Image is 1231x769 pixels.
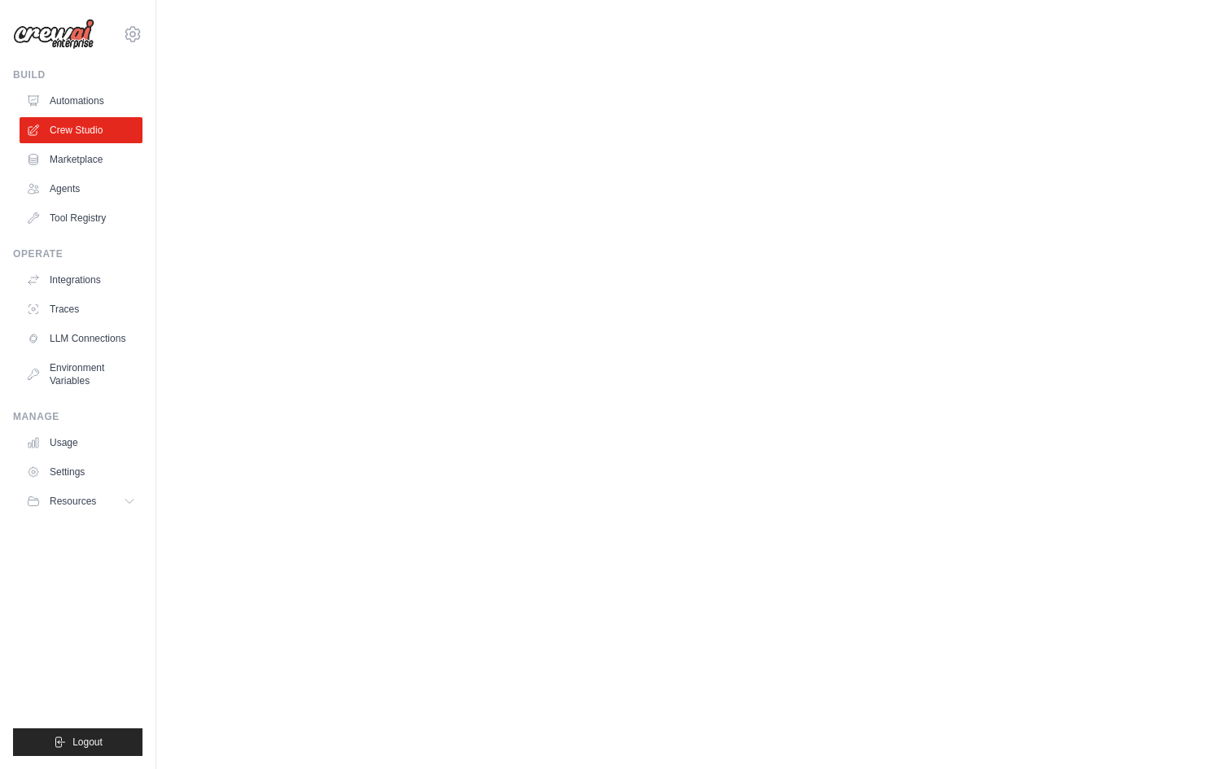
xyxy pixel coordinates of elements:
a: Agents [20,176,142,202]
button: Resources [20,488,142,514]
a: Automations [20,88,142,114]
img: Logo [13,19,94,50]
span: Resources [50,495,96,508]
div: Manage [13,410,142,423]
span: Logout [72,736,103,749]
a: Traces [20,296,142,322]
div: Build [13,68,142,81]
a: Environment Variables [20,355,142,394]
a: Marketplace [20,146,142,173]
a: Crew Studio [20,117,142,143]
div: Operate [13,247,142,260]
a: Settings [20,459,142,485]
a: Usage [20,430,142,456]
a: LLM Connections [20,326,142,352]
a: Tool Registry [20,205,142,231]
button: Logout [13,728,142,756]
a: Integrations [20,267,142,293]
